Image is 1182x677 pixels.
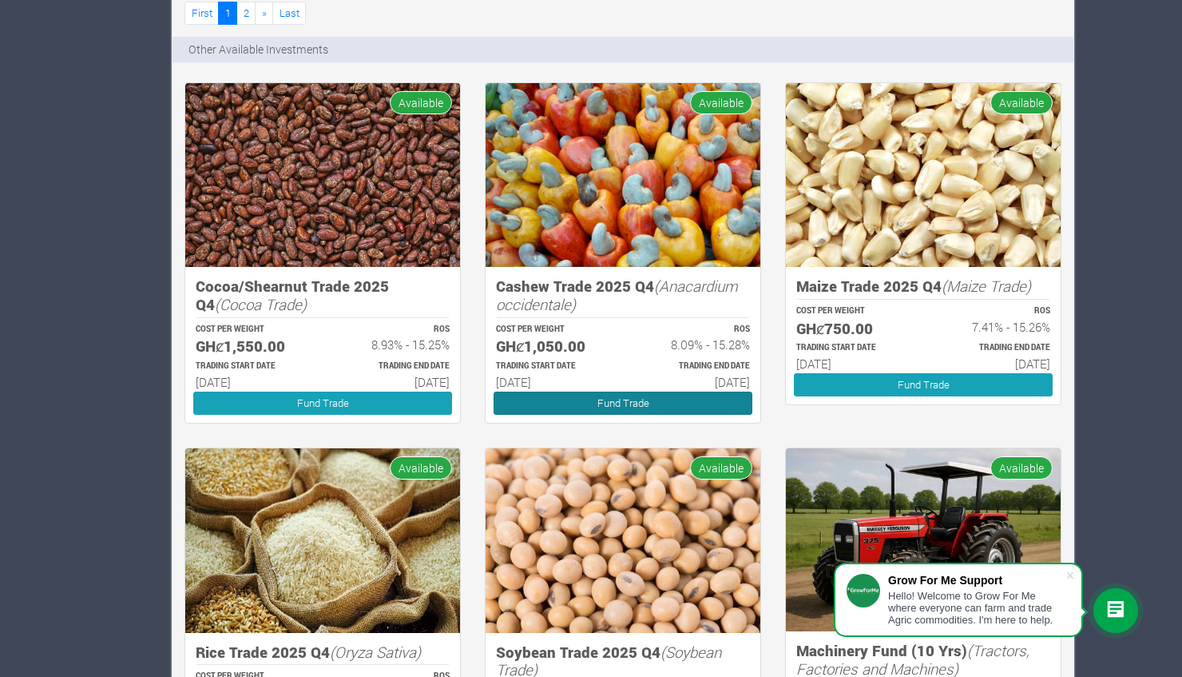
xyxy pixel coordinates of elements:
[990,456,1053,480] span: Available
[196,337,308,356] h5: GHȼ1,550.00
[390,91,452,114] span: Available
[337,324,450,336] p: ROS
[496,337,609,356] h5: GHȼ1,050.00
[185,83,460,268] img: growforme image
[938,342,1050,354] p: Estimated Trading End Date
[486,448,760,633] img: growforme image
[990,91,1053,114] span: Available
[184,2,219,25] a: First
[496,276,738,314] i: (Anacardium occidentale)
[262,6,267,20] span: »
[786,448,1061,631] img: growforme image
[196,324,308,336] p: COST PER WEIGHT
[637,337,750,352] h6: 8.09% - 15.28%
[337,337,450,352] h6: 8.93% - 15.25%
[796,320,909,338] h5: GHȼ750.00
[496,360,609,372] p: Estimated Trading Start Date
[218,2,237,25] a: 1
[337,360,450,372] p: Estimated Trading End Date
[494,392,752,415] a: Fund Trade
[942,276,1031,296] i: (Maize Trade)
[637,375,750,389] h6: [DATE]
[196,643,450,662] h5: Rice Trade 2025 Q4
[196,375,308,389] h6: [DATE]
[188,41,328,58] p: Other Available Investments
[938,320,1050,334] h6: 7.41% - 15.26%
[184,2,306,25] nav: Page Navigation
[888,590,1065,626] div: Hello! Welcome to Grow For Me where everyone can farm and trade Agric commodities. I'm here to help.
[337,375,450,389] h6: [DATE]
[794,373,1053,396] a: Fund Trade
[690,456,752,480] span: Available
[796,342,909,354] p: Estimated Trading Start Date
[330,642,421,662] i: (Oryza Sativa)
[390,456,452,480] span: Available
[690,91,752,114] span: Available
[496,277,750,313] h5: Cashew Trade 2025 Q4
[786,83,1061,268] img: growforme image
[193,392,452,415] a: Fund Trade
[236,2,256,25] a: 2
[796,356,909,371] h6: [DATE]
[796,305,909,317] p: COST PER WEIGHT
[486,83,760,268] img: growforme image
[196,360,308,372] p: Estimated Trading Start Date
[938,356,1050,371] h6: [DATE]
[215,294,307,314] i: (Cocoa Trade)
[496,375,609,389] h6: [DATE]
[496,324,609,336] p: COST PER WEIGHT
[185,448,460,633] img: growforme image
[272,2,306,25] a: Last
[196,277,450,313] h5: Cocoa/Shearnut Trade 2025 Q4
[888,574,1065,587] div: Grow For Me Support
[796,277,1050,296] h5: Maize Trade 2025 Q4
[938,305,1050,317] p: ROS
[637,360,750,372] p: Estimated Trading End Date
[637,324,750,336] p: ROS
